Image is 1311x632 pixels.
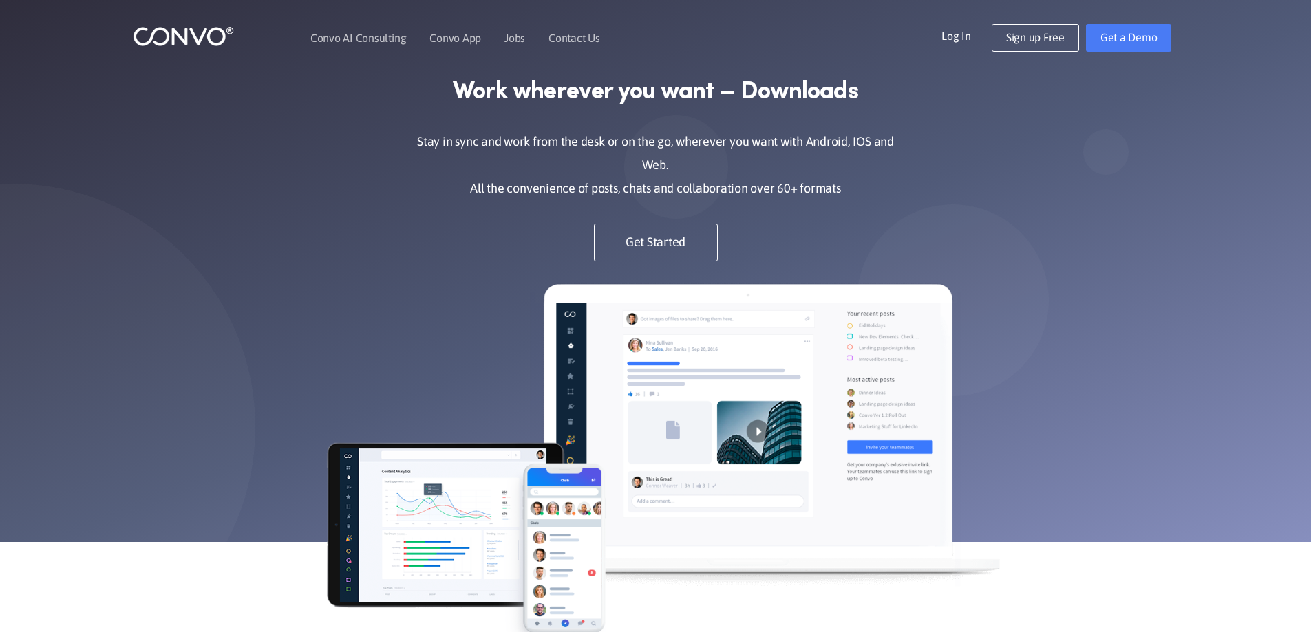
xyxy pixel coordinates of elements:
[941,24,992,46] a: Log In
[594,224,718,261] a: Get Started
[133,25,234,47] img: logo_1.png
[1083,129,1129,175] img: shape_not_found
[310,32,406,43] a: Convo AI Consulting
[405,130,907,199] p: Stay in sync and work from the desk or on the go, wherever you want with Android, IOS and Web. Al...
[992,24,1079,52] a: Sign up Free
[453,78,858,107] strong: Work wherever you want – Downloads
[1086,24,1172,52] a: Get a Demo
[504,32,525,43] a: Jobs
[429,32,481,43] a: Convo App
[548,32,600,43] a: Contact Us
